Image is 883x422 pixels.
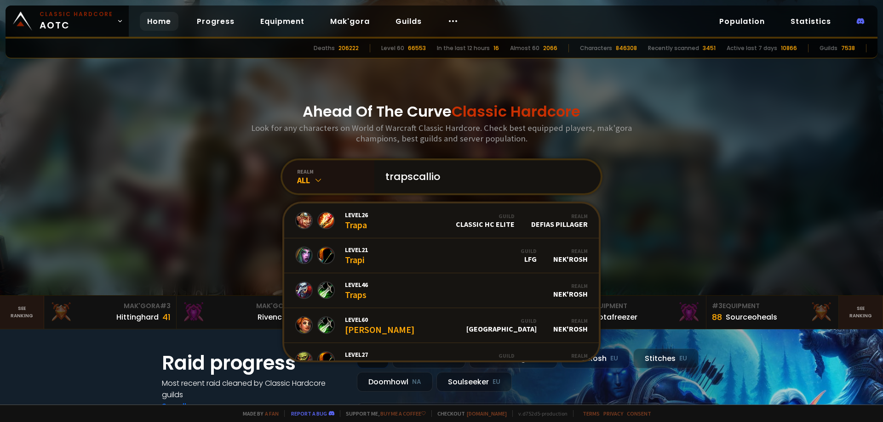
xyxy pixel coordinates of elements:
div: 16 [493,44,499,52]
div: Guild [521,248,537,254]
a: [DOMAIN_NAME] [467,410,507,417]
span: Checkout [431,410,507,417]
div: Hittinghard [116,311,159,323]
a: Statistics [783,12,838,31]
a: Mak'gora [323,12,377,31]
div: Guild [466,317,537,324]
div: Equipment [579,301,700,311]
div: Trapd [345,350,368,370]
span: AOTC [40,10,113,32]
span: Level 46 [345,281,368,289]
div: 88 [712,311,722,323]
div: In the last 12 hours [437,44,490,52]
a: Privacy [603,410,623,417]
span: Made by [237,410,279,417]
a: Level21TrapiGuildLFGRealmNek'Rosh [284,238,599,273]
div: Equipment [712,301,833,311]
div: Traps [345,281,368,300]
div: Realm [553,248,588,254]
div: All [297,175,374,186]
small: NA [412,377,421,387]
div: Guild [456,213,515,219]
a: Classic HardcoreAOTC [6,6,129,37]
div: realm [297,168,374,175]
small: EU [493,377,500,387]
div: Realm [531,213,588,219]
span: Level 60 [345,315,414,324]
h1: Ahead Of The Curve [303,101,580,123]
div: 10866 [781,44,797,52]
a: Home [140,12,178,31]
div: [PERSON_NAME] [345,315,414,335]
div: 66553 [408,44,426,52]
div: 3451 [703,44,716,52]
a: Guilds [388,12,429,31]
small: EU [679,354,687,363]
h4: Most recent raid cleaned by Classic Hardcore guilds [162,377,346,400]
div: Trapi [345,246,368,265]
a: Progress [189,12,242,31]
h1: Raid progress [162,349,346,377]
div: Nek'Rosh [553,248,588,264]
a: #3Equipment88Sourceoheals [706,296,839,329]
div: Realm [553,317,588,324]
div: Notafreezer [593,311,637,323]
a: Level26TrapaGuildClassic HC EliteRealmDefias Pillager [284,203,599,238]
div: Guild [451,352,515,359]
a: See all progress [162,401,222,411]
span: v. d752d5 - production [512,410,568,417]
a: Seeranking [839,296,883,329]
small: EU [610,354,618,363]
a: Buy me a coffee [380,410,426,417]
span: Classic Hardcore [452,101,580,122]
div: Recently scanned [648,44,699,52]
div: 846308 [616,44,637,52]
span: Level 27 [345,350,368,359]
div: Knights Templar [451,352,515,368]
input: Search a character... [380,160,590,193]
div: [GEOGRAPHIC_DATA] [466,317,537,333]
a: a fan [265,410,279,417]
a: Mak'Gora#2Rivench100 [177,296,309,329]
div: 2066 [543,44,557,52]
span: # 3 [160,301,171,310]
div: 7538 [841,44,855,52]
div: Defias Pillager [531,213,588,229]
div: Almost 60 [510,44,539,52]
div: Trapa [345,211,368,231]
a: Level60[PERSON_NAME]Guild[GEOGRAPHIC_DATA]RealmNek'Rosh [284,308,599,343]
div: Rivench [258,311,287,323]
div: Mak'Gora [50,301,171,311]
div: Level 60 [381,44,404,52]
div: 41 [162,311,171,323]
div: Stitches [633,349,699,368]
a: Population [712,12,772,31]
div: Doomhowl [357,372,433,392]
div: Deaths [314,44,335,52]
div: Realm [531,352,588,359]
div: Classic HC Elite [456,213,515,229]
a: Level27TrapdGuildKnights TemplarRealmDefias Pillager [284,343,599,378]
a: #2Equipment88Notafreezer [574,296,706,329]
div: Active last 7 days [727,44,777,52]
h3: Look for any characters on World of Warcraft Classic Hardcore. Check best equipped players, mak'g... [247,123,636,144]
div: Nek'Rosh [553,317,588,333]
div: Nek'Rosh [553,282,588,298]
a: Equipment [253,12,312,31]
div: Guilds [820,44,837,52]
a: Level46TrapsRealmNek'Rosh [284,273,599,308]
div: 206222 [338,44,359,52]
small: Classic Hardcore [40,10,113,18]
div: Nek'Rosh [561,349,630,368]
div: Characters [580,44,612,52]
a: Report a bug [291,410,327,417]
a: Mak'Gora#3Hittinghard41 [44,296,177,329]
span: Level 26 [345,211,368,219]
a: Consent [627,410,651,417]
div: Sourceoheals [726,311,777,323]
a: Terms [583,410,600,417]
div: Soulseeker [436,372,512,392]
div: Mak'Gora [182,301,303,311]
span: # 3 [712,301,722,310]
div: LFG [521,248,537,264]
